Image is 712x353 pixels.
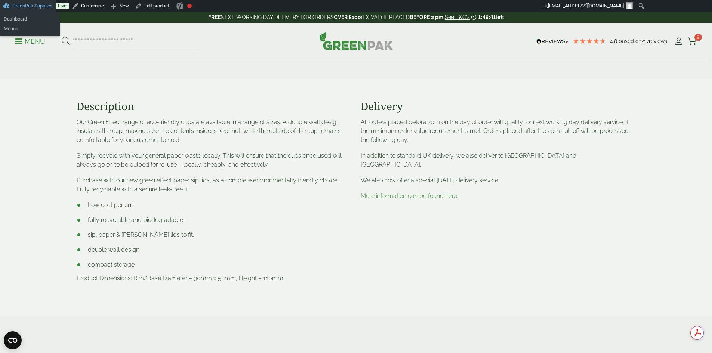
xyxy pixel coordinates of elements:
span: 9 [694,34,702,41]
p: All orders placed before 2pm on the day of order will qualify for next working day delivery servi... [361,118,636,145]
p: Product Dimensions: Rim/Base Diameter – 90mm x 58mm, Height – 110mm [77,274,352,283]
li: compact storage [77,260,352,269]
strong: BEFORE 2 pm [410,14,443,20]
p: Purchase with our new green effect paper sip lids, as a complete environmentally friendly choice.... [77,176,352,194]
p: Our Green Effect range of eco-friendly cups are available in a range of sizes. A double wall desi... [77,118,352,145]
a: 9 [688,36,697,47]
p: Simply recycle with your general paper waste locally. This will ensure that the cups once used wi... [77,151,352,169]
span: 217 [641,38,649,44]
a: Live [56,3,69,9]
li: fully recyclable and biodegradable [77,216,352,225]
strong: FREE [208,14,221,20]
img: GreenPak Supplies [319,32,393,50]
p: In addition to standard UK delivery, we also deliver to [GEOGRAPHIC_DATA] and [GEOGRAPHIC_DATA]. [361,151,636,169]
a: See T&C's [445,14,470,20]
li: double wall design [77,245,352,254]
span: [EMAIL_ADDRESS][DOMAIN_NAME] [548,3,624,9]
h3: Delivery [361,100,636,113]
p: We also now offer a special [DATE] delivery service. [361,176,636,185]
div: Focus keyphrase not set [187,4,192,8]
div: 4.77 Stars [573,38,606,44]
button: Open CMP widget [4,331,22,349]
span: 1:46:41 [478,14,496,20]
i: Cart [688,38,697,45]
span: 4.8 [610,38,619,44]
a: Menu [15,37,45,44]
span: left [496,14,504,20]
a: More information can be found here. [361,192,458,199]
strong: OVER £100 [334,14,361,20]
li: Low cost per unit [77,201,352,210]
p: Menu [15,37,45,46]
span: Based on [619,38,641,44]
i: My Account [674,38,683,45]
h3: Description [77,100,352,113]
img: REVIEWS.io [536,39,569,44]
span: reviews [649,38,667,44]
li: sip, paper & [PERSON_NAME] lids to fit. [77,230,352,239]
